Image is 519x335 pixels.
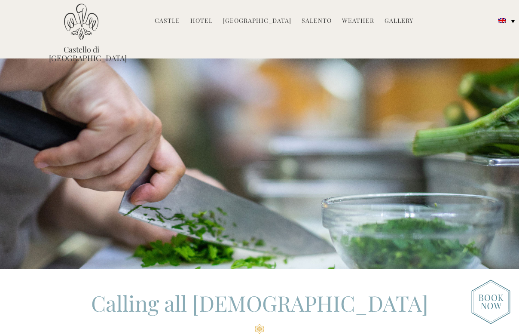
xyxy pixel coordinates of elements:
h2: Calling all [DEMOGRAPHIC_DATA] [84,289,435,334]
a: Castello di [GEOGRAPHIC_DATA] [49,45,113,62]
a: Hotel [190,16,213,26]
a: Salento [302,16,332,26]
img: Castello di Ugento [64,3,98,40]
a: Gallery [385,16,413,26]
a: Castle [155,16,180,26]
a: [GEOGRAPHIC_DATA] [223,16,291,26]
img: English [498,18,506,23]
img: new-booknow.png [471,280,510,324]
a: Weather [342,16,374,26]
